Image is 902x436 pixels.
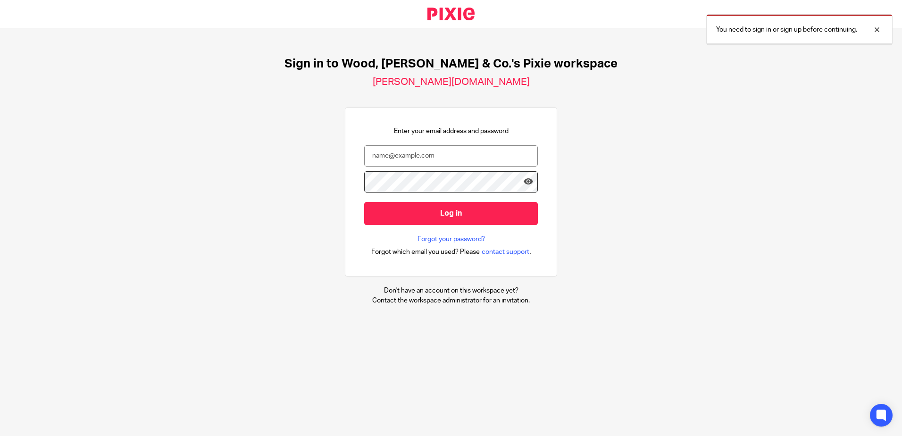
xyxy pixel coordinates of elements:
[372,296,530,305] p: Contact the workspace administrator for an invitation.
[371,246,531,257] div: .
[394,126,509,136] p: Enter your email address and password
[418,235,485,244] a: Forgot your password?
[284,57,618,71] h1: Sign in to Wood, [PERSON_NAME] & Co.'s Pixie workspace
[716,25,857,34] p: You need to sign in or sign up before continuing.
[364,202,538,225] input: Log in
[372,286,530,295] p: Don't have an account on this workspace yet?
[364,145,538,167] input: name@example.com
[373,76,530,88] h2: [PERSON_NAME][DOMAIN_NAME]
[482,247,529,257] span: contact support
[371,247,480,257] span: Forgot which email you used? Please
